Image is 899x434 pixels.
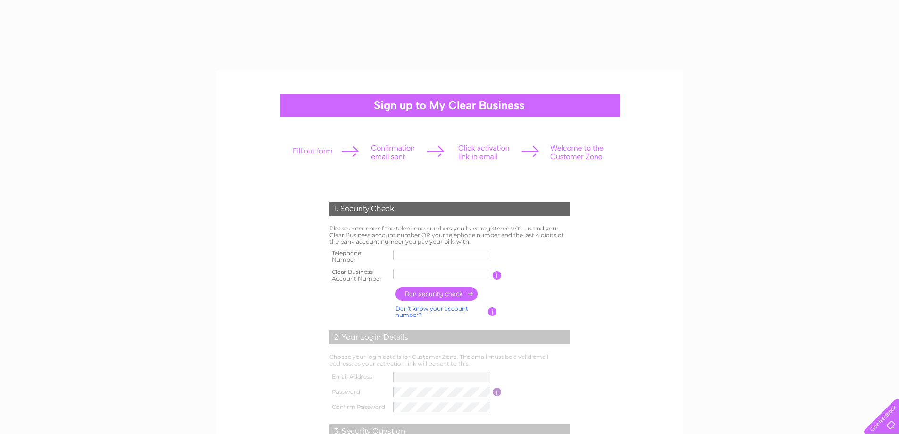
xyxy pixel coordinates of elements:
td: Choose your login details for Customer Zone. The email must be a valid email address, as your act... [327,351,572,369]
th: Password [327,384,391,400]
a: Don't know your account number? [395,305,468,319]
div: 1. Security Check [329,202,570,216]
input: Information [488,307,497,316]
th: Telephone Number [327,247,391,266]
input: Information [493,271,502,280]
th: Confirm Password [327,400,391,415]
th: Email Address [327,369,391,384]
th: Clear Business Account Number [327,266,391,285]
td: Please enter one of the telephone numbers you have registered with us and your Clear Business acc... [327,223,572,247]
input: Information [493,388,502,396]
div: 2. Your Login Details [329,330,570,344]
